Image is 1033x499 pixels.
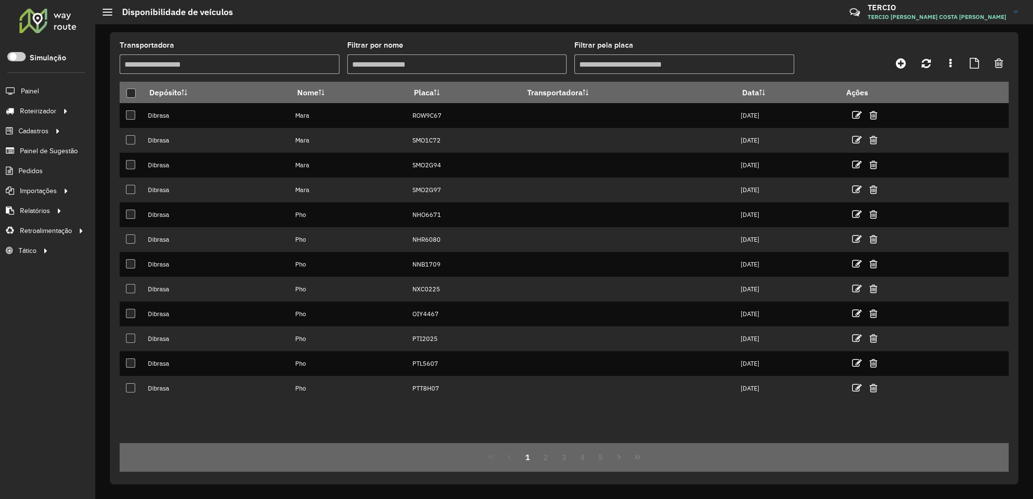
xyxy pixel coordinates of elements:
a: Editar [852,232,862,246]
td: [DATE] [735,103,839,128]
a: Excluir [870,208,877,221]
a: Editar [852,133,862,146]
button: 3 [555,448,573,466]
td: SMO2G94 [407,153,520,178]
td: [DATE] [735,153,839,178]
td: Dibrasa [142,302,290,326]
td: NXC0225 [407,277,520,302]
td: [DATE] [735,351,839,376]
a: Excluir [870,307,877,320]
td: Pho [290,252,407,277]
button: 2 [536,448,555,466]
button: Last Page [628,448,647,466]
a: Editar [852,183,862,196]
td: Dibrasa [142,178,290,202]
td: Pho [290,302,407,326]
span: Painel [21,86,39,96]
a: Editar [852,158,862,171]
td: [DATE] [735,376,839,401]
td: PTL5607 [407,351,520,376]
span: TERCIO [PERSON_NAME] COSTA [PERSON_NAME] [868,13,1006,21]
td: [DATE] [735,178,839,202]
a: Excluir [870,282,877,295]
td: Dibrasa [142,351,290,376]
td: PTI2025 [407,326,520,351]
td: Pho [290,227,407,252]
td: [DATE] [735,128,839,153]
td: Dibrasa [142,252,290,277]
a: Excluir [870,183,877,196]
label: Filtrar pela placa [574,39,633,51]
td: NNB1709 [407,252,520,277]
a: Excluir [870,133,877,146]
th: Nome [290,82,407,103]
a: Editar [852,332,862,345]
td: Dibrasa [142,128,290,153]
td: [DATE] [735,277,839,302]
td: Dibrasa [142,153,290,178]
th: Data [735,82,839,103]
span: Tático [18,246,36,256]
a: Excluir [870,158,877,171]
h2: Disponibilidade de veículos [112,7,233,18]
td: Mara [290,153,407,178]
th: Transportadora [520,82,735,103]
h3: TERCIO [868,3,1006,12]
a: Excluir [870,232,877,246]
th: Depósito [142,82,290,103]
td: [DATE] [735,302,839,326]
td: Mara [290,178,407,202]
td: Dibrasa [142,277,290,302]
a: Contato Rápido [844,2,865,23]
td: OIY4467 [407,302,520,326]
a: Editar [852,356,862,370]
button: 5 [592,448,610,466]
td: [DATE] [735,326,839,351]
td: Pho [290,326,407,351]
span: Importações [20,186,57,196]
span: Relatórios [20,206,50,216]
th: Placa [407,82,520,103]
td: Pho [290,202,407,227]
a: Editar [852,381,862,394]
span: Roteirizador [20,106,56,116]
td: Dibrasa [142,326,290,351]
a: Excluir [870,356,877,370]
td: NHO6671 [407,202,520,227]
a: Excluir [870,381,877,394]
span: Retroalimentação [20,226,72,236]
a: Excluir [870,257,877,270]
td: Mara [290,103,407,128]
a: Excluir [870,332,877,345]
a: Editar [852,282,862,295]
td: Pho [290,376,407,401]
span: Painel de Sugestão [20,146,78,156]
button: 4 [573,448,592,466]
a: Editar [852,108,862,122]
td: PTT8H07 [407,376,520,401]
td: SMO1C72 [407,128,520,153]
td: Pho [290,277,407,302]
td: Mara [290,128,407,153]
a: Editar [852,307,862,320]
a: Editar [852,257,862,270]
td: [DATE] [735,202,839,227]
a: Editar [852,208,862,221]
span: Cadastros [18,126,49,136]
span: Pedidos [18,166,43,176]
td: ROW9C67 [407,103,520,128]
td: Dibrasa [142,376,290,401]
label: Filtrar por nome [347,39,403,51]
td: Dibrasa [142,227,290,252]
td: SMO2G97 [407,178,520,202]
td: NHR6080 [407,227,520,252]
label: Simulação [30,52,66,64]
td: Dibrasa [142,202,290,227]
th: Ações [839,82,898,103]
td: [DATE] [735,227,839,252]
td: Dibrasa [142,103,290,128]
a: Excluir [870,108,877,122]
label: Transportadora [120,39,174,51]
button: Next Page [610,448,628,466]
td: [DATE] [735,252,839,277]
